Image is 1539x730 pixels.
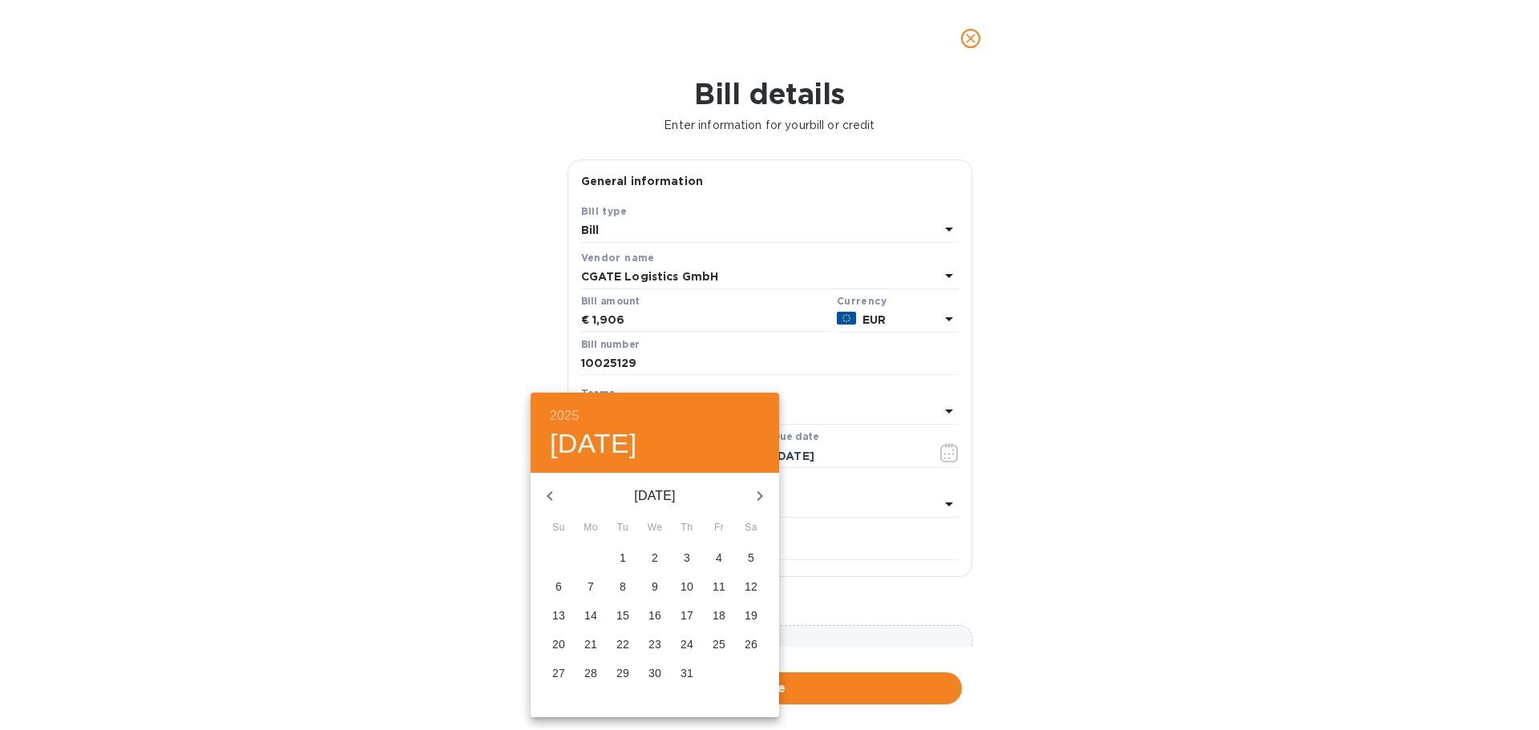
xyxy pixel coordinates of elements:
p: 1 [620,550,626,566]
p: 24 [681,636,693,652]
button: 27 [544,659,573,688]
button: 17 [673,602,701,631]
button: 1 [608,544,637,573]
button: 31 [673,659,701,688]
button: 4 [705,544,733,573]
p: 29 [616,665,629,681]
button: [DATE] [550,427,637,461]
p: 8 [620,579,626,595]
button: 2 [640,544,669,573]
button: 30 [640,659,669,688]
p: 4 [716,550,722,566]
p: 27 [552,665,565,681]
p: 15 [616,607,629,623]
p: 2 [652,550,658,566]
p: 23 [648,636,661,652]
button: 6 [544,573,573,602]
button: 28 [576,659,605,688]
p: 16 [648,607,661,623]
button: 5 [737,544,765,573]
p: [DATE] [569,486,741,506]
button: 8 [608,573,637,602]
button: 24 [673,631,701,659]
button: 11 [705,573,733,602]
p: 20 [552,636,565,652]
button: 25 [705,631,733,659]
p: 11 [713,579,725,595]
p: 12 [745,579,757,595]
p: 21 [584,636,597,652]
button: 15 [608,602,637,631]
button: 10 [673,573,701,602]
button: 19 [737,602,765,631]
p: 28 [584,665,597,681]
span: Tu [608,520,637,536]
p: 7 [588,579,594,595]
p: 19 [745,607,757,623]
button: 14 [576,602,605,631]
p: 5 [748,550,754,566]
p: 30 [648,665,661,681]
span: Su [544,520,573,536]
button: 16 [640,602,669,631]
button: 26 [737,631,765,659]
span: Th [673,520,701,536]
p: 31 [681,665,693,681]
button: 20 [544,631,573,659]
button: 7 [576,573,605,602]
span: Mo [576,520,605,536]
span: Fr [705,520,733,536]
button: 23 [640,631,669,659]
p: 13 [552,607,565,623]
button: 12 [737,573,765,602]
p: 18 [713,607,725,623]
p: 26 [745,636,757,652]
button: 13 [544,602,573,631]
p: 17 [681,607,693,623]
button: 21 [576,631,605,659]
p: 22 [616,636,629,652]
p: 9 [652,579,658,595]
button: 29 [608,659,637,688]
button: 18 [705,602,733,631]
span: Sa [737,520,765,536]
button: 3 [673,544,701,573]
p: 3 [684,550,690,566]
button: 22 [608,631,637,659]
p: 6 [555,579,562,595]
button: 2025 [550,405,579,427]
p: 25 [713,636,725,652]
button: 9 [640,573,669,602]
span: We [640,520,669,536]
p: 10 [681,579,693,595]
p: 14 [584,607,597,623]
